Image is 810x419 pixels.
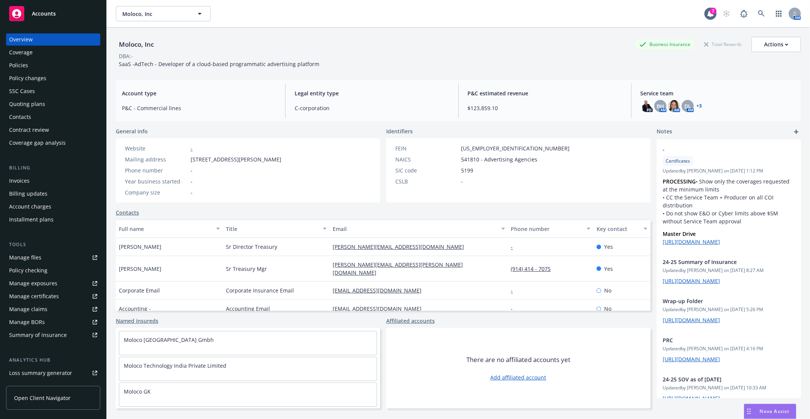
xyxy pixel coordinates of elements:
[6,241,100,248] div: Tools
[663,356,720,363] a: [URL][DOMAIN_NAME]
[9,277,57,289] div: Manage exposures
[116,209,139,217] a: Contacts
[663,177,795,225] p: • Show only the coverages requested at the minimum limits • CC the Service Team + Producer on all...
[330,220,508,238] button: Email
[116,6,211,21] button: Moloco, Inc
[604,305,611,313] span: No
[226,265,267,273] span: Sr Treasury Mgr
[32,11,56,17] span: Accounts
[9,59,28,71] div: Policies
[663,297,775,305] span: Wrap-up Folder
[9,290,59,302] div: Manage certificates
[508,220,594,238] button: Phone number
[663,258,775,266] span: 24-25 Summary of Insurance
[125,166,188,174] div: Phone number
[119,52,133,60] div: DBA: -
[125,144,188,152] div: Website
[6,277,100,289] a: Manage exposures
[663,375,775,383] span: 24-25 SOV as of [DATE]
[697,104,702,108] a: +3
[124,388,151,395] a: Moloco GK
[657,330,801,369] div: PRCUpdatedby [PERSON_NAME] on [DATE] 4:16 PM[URL][DOMAIN_NAME]
[122,104,276,112] span: P&C - Commercial lines
[9,98,45,110] div: Quoting plans
[6,367,100,379] a: Loss summary generator
[663,238,720,245] a: [URL][DOMAIN_NAME]
[9,175,30,187] div: Invoices
[719,6,734,21] a: Start snowing
[491,373,546,381] a: Add affiliated account
[333,287,428,294] a: [EMAIL_ADDRESS][DOMAIN_NAME]
[511,305,519,312] a: -
[657,102,664,110] span: BH
[760,408,790,414] span: Nova Assist
[6,111,100,123] a: Contacts
[6,3,100,24] a: Accounts
[395,144,458,152] div: FEIN
[666,158,690,164] span: Certificates
[191,166,193,174] span: -
[657,252,801,291] div: 24-25 Summary of InsuranceUpdatedby [PERSON_NAME] on [DATE] 8:27 AM[URL][DOMAIN_NAME]
[125,155,188,163] div: Mailing address
[511,287,519,294] a: -
[6,164,100,172] div: Billing
[191,177,193,185] span: -
[663,395,720,402] a: [URL][DOMAIN_NAME]
[9,72,46,84] div: Policy changes
[6,201,100,213] a: Account charges
[604,243,613,251] span: Yes
[9,213,54,226] div: Installment plans
[657,291,801,330] div: Wrap-up FolderUpdatedby [PERSON_NAME] on [DATE] 5:26 PM[URL][DOMAIN_NAME]
[461,155,537,163] span: 541810 - Advertising Agencies
[710,8,717,14] div: 7
[6,303,100,315] a: Manage claims
[663,336,775,344] span: PRC
[663,384,795,391] span: Updated by [PERSON_NAME] on [DATE] 10:33 AM
[191,155,281,163] span: [STREET_ADDRESS][PERSON_NAME]
[6,316,100,328] a: Manage BORs
[395,177,458,185] div: CSLB
[295,104,449,112] span: C-corporation
[9,137,66,149] div: Coverage gap analysis
[792,127,801,136] a: add
[6,251,100,264] a: Manage files
[9,251,41,264] div: Manage files
[6,85,100,97] a: SSC Cases
[684,102,691,110] span: DL
[636,40,694,49] div: Business Insurance
[9,111,31,123] div: Contacts
[657,139,801,252] div: -CertificatesUpdatedby [PERSON_NAME] on [DATE] 1:12 PMPROCESSING• Show only the coverages request...
[395,155,458,163] div: NAICS
[663,230,696,237] strong: Master Drive
[9,316,45,328] div: Manage BORs
[9,46,33,59] div: Coverage
[9,188,47,200] div: Billing updates
[657,127,672,136] span: Notes
[191,145,193,152] a: -
[764,37,788,52] div: Actions
[736,6,752,21] a: Report a Bug
[9,303,47,315] div: Manage claims
[6,98,100,110] a: Quoting plans
[6,188,100,200] a: Billing updates
[6,329,100,341] a: Summary of insurance
[604,265,613,273] span: Yes
[125,177,188,185] div: Year business started
[663,345,795,352] span: Updated by [PERSON_NAME] on [DATE] 4:16 PM
[6,137,100,149] a: Coverage gap analysis
[511,243,519,250] a: -
[604,286,611,294] span: No
[191,188,193,196] span: -
[663,277,720,285] a: [URL][DOMAIN_NAME]
[125,188,188,196] div: Company size
[641,100,653,112] img: photo
[668,100,680,112] img: photo
[594,220,651,238] button: Key contact
[597,225,639,233] div: Key contact
[511,225,582,233] div: Phone number
[6,124,100,136] a: Contract review
[119,265,161,273] span: [PERSON_NAME]
[461,166,473,174] span: 5199
[124,362,226,369] a: Moloco Technology India Private Limited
